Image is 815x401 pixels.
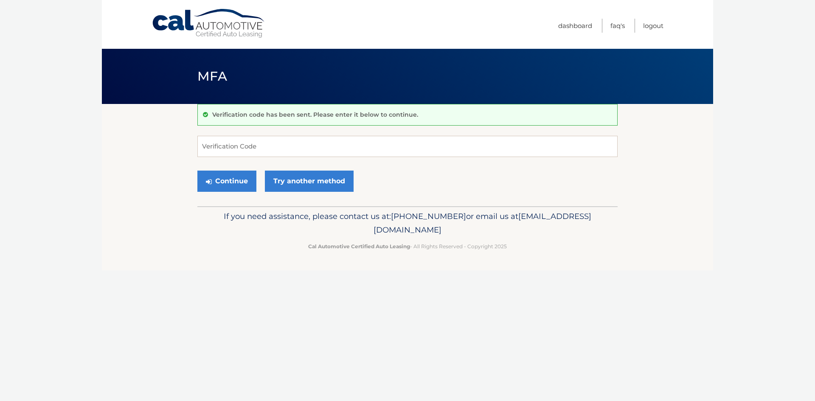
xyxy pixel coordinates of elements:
span: MFA [197,68,227,84]
p: - All Rights Reserved - Copyright 2025 [203,242,612,251]
a: FAQ's [610,19,625,33]
p: If you need assistance, please contact us at: or email us at [203,210,612,237]
a: Logout [643,19,663,33]
span: [PHONE_NUMBER] [391,211,466,221]
button: Continue [197,171,256,192]
a: Try another method [265,171,354,192]
input: Verification Code [197,136,618,157]
p: Verification code has been sent. Please enter it below to continue. [212,111,418,118]
a: Dashboard [558,19,592,33]
strong: Cal Automotive Certified Auto Leasing [308,243,410,250]
span: [EMAIL_ADDRESS][DOMAIN_NAME] [374,211,591,235]
a: Cal Automotive [152,8,266,39]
